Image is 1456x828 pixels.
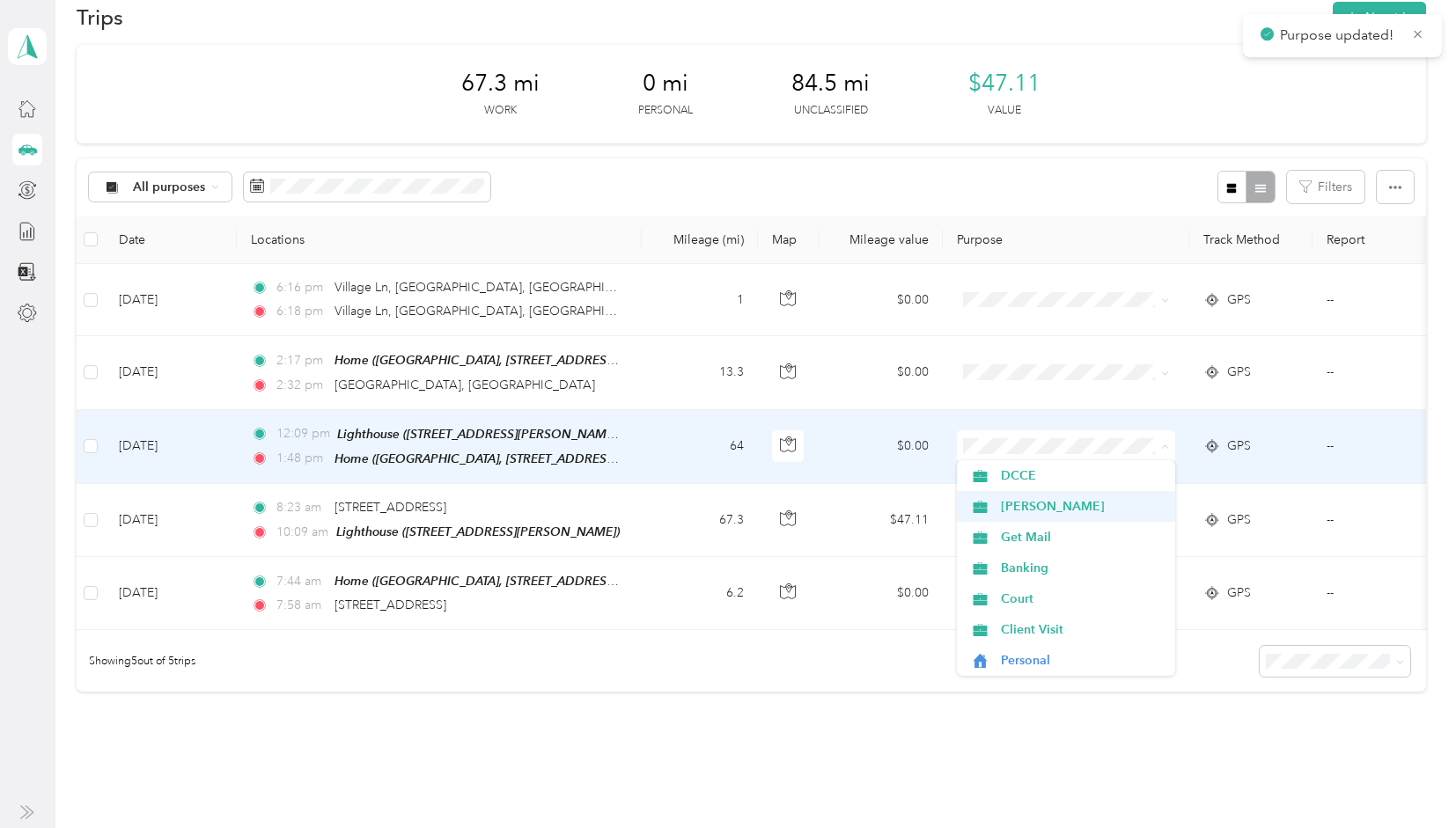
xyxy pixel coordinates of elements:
span: 2:32 pm [276,376,327,395]
span: 84.5 mi [791,70,870,98]
td: $0.00 [820,336,943,409]
span: Personal [1001,651,1164,670]
span: Home ([GEOGRAPHIC_DATA], [STREET_ADDRESS] , [GEOGRAPHIC_DATA], [GEOGRAPHIC_DATA]) [335,451,885,466]
td: 1 [642,264,758,336]
span: GPS [1227,583,1251,603]
span: Home ([GEOGRAPHIC_DATA], [STREET_ADDRESS] , [GEOGRAPHIC_DATA], [GEOGRAPHIC_DATA]) [335,353,885,368]
span: 10:09 am [276,523,328,542]
span: 2:17 pm [276,351,327,370]
button: Filters [1287,171,1364,203]
span: $47.11 [968,70,1041,98]
p: Work [484,103,517,119]
button: New trip [1333,2,1426,33]
th: Locations [237,216,642,264]
td: [DATE] [105,264,237,336]
th: Map [758,216,820,264]
span: Lighthouse ([STREET_ADDRESS][PERSON_NAME]) [336,524,620,539]
span: [GEOGRAPHIC_DATA], [GEOGRAPHIC_DATA] [335,377,595,392]
span: 1:48 pm [276,449,327,468]
td: $0.00 [820,264,943,336]
span: [STREET_ADDRESS] [335,500,446,515]
td: $0.00 [820,410,943,484]
p: Purpose updated! [1280,25,1398,47]
p: Unclassified [794,103,868,119]
span: GPS [1227,363,1251,382]
span: 67.3 mi [461,70,540,98]
iframe: Everlance-gr Chat Button Frame [1357,729,1456,828]
span: 6:18 pm [276,302,327,321]
td: 6.2 [642,557,758,630]
td: 67.3 [642,484,758,557]
span: 7:58 am [276,596,327,615]
span: All purposes [133,181,206,194]
span: Lighthouse ([STREET_ADDRESS][PERSON_NAME]) [337,427,621,442]
th: Mileage value [820,216,943,264]
span: Banking [1001,559,1164,577]
td: 13.3 [642,336,758,409]
span: DCCE [1001,466,1164,485]
span: Court [1001,590,1164,608]
span: Village Ln, [GEOGRAPHIC_DATA], [GEOGRAPHIC_DATA] [335,304,656,319]
span: 8:23 am [276,498,327,517]
th: Purpose [943,216,1189,264]
td: $47.11 [820,484,943,557]
p: Personal [638,103,693,119]
span: 6:16 pm [276,278,327,297]
th: Date [105,216,237,264]
span: Get Mail [1001,528,1164,546]
td: [DATE] [105,410,237,484]
td: [DATE] [105,557,237,630]
span: [STREET_ADDRESS] [335,597,446,612]
th: Mileage (mi) [642,216,758,264]
span: GPS [1227,290,1251,310]
span: GPS [1227,510,1251,530]
span: Home ([GEOGRAPHIC_DATA], [STREET_ADDRESS] , [GEOGRAPHIC_DATA], [GEOGRAPHIC_DATA]) [335,574,885,589]
span: 0 mi [643,70,688,98]
span: GPS [1227,436,1251,456]
td: [DATE] [105,336,237,409]
span: 12:09 pm [276,424,330,443]
span: [PERSON_NAME] [1001,497,1164,516]
span: 7:44 am [276,572,327,591]
h1: Trips [77,8,123,26]
span: Showing 5 out of 5 trips [77,654,195,670]
th: Track Method [1189,216,1313,264]
td: [DATE] [105,484,237,557]
td: 64 [642,410,758,484]
span: Client Visit [1001,620,1164,639]
p: Value [988,103,1021,119]
span: Village Ln, [GEOGRAPHIC_DATA], [GEOGRAPHIC_DATA] [335,280,656,295]
td: $0.00 [820,557,943,630]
